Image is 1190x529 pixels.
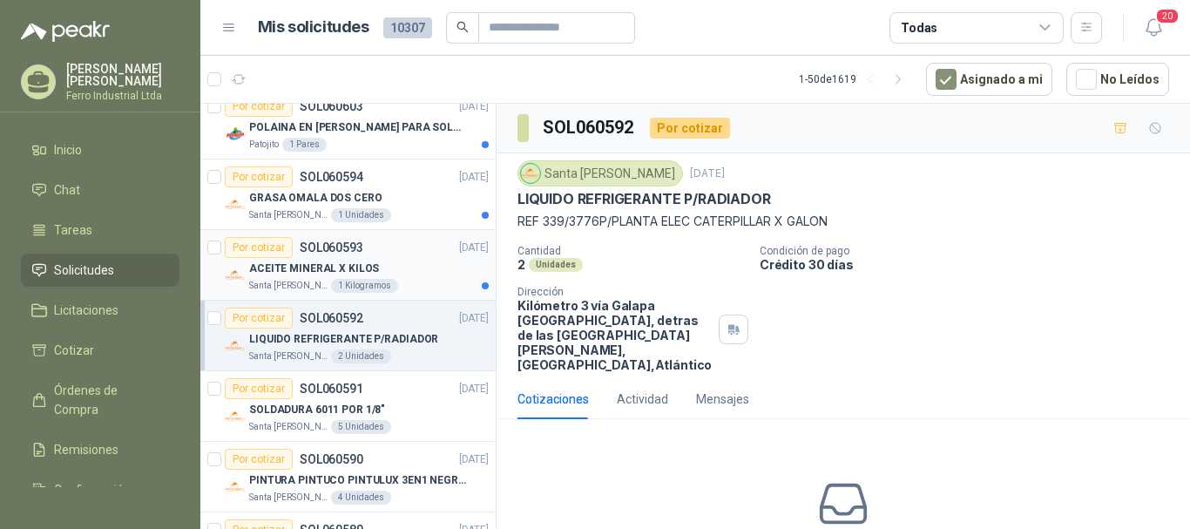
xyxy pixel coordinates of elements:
p: LIQUIDO REFRIGERANTE P/RADIADOR [517,190,770,208]
img: Company Logo [225,406,246,427]
div: 2 Unidades [331,349,391,363]
div: 4 Unidades [331,491,391,505]
span: Chat [54,180,80,200]
img: Company Logo [225,336,246,356]
div: 1 Pares [282,138,327,152]
a: Solicitudes [21,254,179,287]
a: Licitaciones [21,294,179,327]
span: Cotizar [54,341,94,360]
p: SOL060591 [300,383,363,395]
div: 1 - 50 de 1619 [799,65,912,93]
p: [DATE] [459,451,489,468]
p: Santa [PERSON_NAME] [249,349,328,363]
img: Logo peakr [21,21,110,42]
div: Por cotizar [225,449,293,470]
div: Por cotizar [225,96,293,117]
img: Company Logo [225,124,246,145]
div: 5 Unidades [331,420,391,434]
button: Asignado a mi [926,63,1052,96]
span: Inicio [54,140,82,159]
img: Company Logo [225,265,246,286]
button: 20 [1138,12,1169,44]
p: Santa [PERSON_NAME] [249,491,328,505]
a: Órdenes de Compra [21,374,179,426]
div: 1 Unidades [331,208,391,222]
p: SOL060594 [300,171,363,183]
p: SOL060593 [300,241,363,254]
a: Cotizar [21,334,179,367]
div: Unidades [529,258,583,272]
div: Por cotizar [225,308,293,329]
a: Tareas [21,214,179,247]
img: Company Logo [225,194,246,215]
div: Por cotizar [650,118,730,139]
p: [DATE] [459,98,489,115]
span: Tareas [54,220,92,240]
p: GRASA OMALA DOS CERO [249,190,382,207]
p: Santa [PERSON_NAME] [249,208,328,222]
a: Por cotizarSOL060593[DATE] Company LogoACEITE MINERAL X KILOSSanta [PERSON_NAME]1 Kilogramos [200,230,496,301]
div: Todas [901,18,937,37]
img: Company Logo [521,164,540,183]
p: SOL060590 [300,453,363,465]
div: 1 Kilogramos [331,279,398,293]
p: ACEITE MINERAL X KILOS [249,261,379,277]
p: PINTURA PINTUCO PINTULUX 3EN1 NEGRO X G [249,472,466,489]
a: Por cotizarSOL060590[DATE] Company LogoPINTURA PINTUCO PINTULUX 3EN1 NEGRO X GSanta [PERSON_NAME]... [200,442,496,512]
a: Remisiones [21,433,179,466]
p: [PERSON_NAME] [PERSON_NAME] [66,63,179,87]
div: Actividad [617,390,668,409]
a: Configuración [21,473,179,506]
a: Por cotizarSOL060591[DATE] Company LogoSOLDADURA 6011 POR 1/8"Santa [PERSON_NAME]5 Unidades [200,371,496,442]
a: Por cotizarSOL060592[DATE] Company LogoLIQUIDO REFRIGERANTE P/RADIADORSanta [PERSON_NAME]2 Unidades [200,301,496,371]
span: Licitaciones [54,301,118,320]
span: Órdenes de Compra [54,381,163,419]
p: SOL060592 [300,312,363,324]
div: Por cotizar [225,166,293,187]
a: Por cotizarSOL060594[DATE] Company LogoGRASA OMALA DOS CEROSanta [PERSON_NAME]1 Unidades [200,159,496,230]
p: Patojito [249,138,279,152]
p: SOL060603 [300,100,363,112]
p: Condición de pago [760,245,1183,257]
span: Remisiones [54,440,118,459]
p: Crédito 30 días [760,257,1183,272]
p: Ferro Industrial Ltda [66,91,179,101]
p: Dirección [517,286,712,298]
p: POLAINA EN [PERSON_NAME] PARA SOLDADOR / ADJUNTAR FICHA TECNICA [249,119,466,136]
p: [DATE] [690,166,725,182]
span: Solicitudes [54,261,114,280]
h3: SOL060592 [543,114,636,141]
h1: Mis solicitudes [258,15,369,40]
p: [DATE] [459,381,489,397]
p: SOLDADURA 6011 POR 1/8" [249,402,385,418]
div: Por cotizar [225,378,293,399]
span: Configuración [54,480,131,499]
p: LIQUIDO REFRIGERANTE P/RADIADOR [249,331,438,348]
p: REF 339/3776P/PLANTA ELEC CATERPILLAR X GALON [517,212,1169,231]
img: Company Logo [225,477,246,498]
a: Inicio [21,133,179,166]
span: search [456,21,469,33]
div: Por cotizar [225,237,293,258]
span: 20 [1155,8,1180,24]
button: No Leídos [1066,63,1169,96]
p: [DATE] [459,310,489,327]
p: 2 [517,257,525,272]
p: Cantidad [517,245,746,257]
a: Por cotizarSOL060603[DATE] Company LogoPOLAINA EN [PERSON_NAME] PARA SOLDADOR / ADJUNTAR FICHA TE... [200,89,496,159]
span: 10307 [383,17,432,38]
div: Mensajes [696,390,749,409]
p: Santa [PERSON_NAME] [249,279,328,293]
p: [DATE] [459,169,489,186]
p: [DATE] [459,240,489,256]
div: Santa [PERSON_NAME] [517,160,683,187]
a: Chat [21,173,179,207]
p: Santa [PERSON_NAME] [249,420,328,434]
p: Kilómetro 3 vía Galapa [GEOGRAPHIC_DATA], detras de las [GEOGRAPHIC_DATA][PERSON_NAME], [GEOGRAPH... [517,298,712,372]
div: Cotizaciones [517,390,589,409]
